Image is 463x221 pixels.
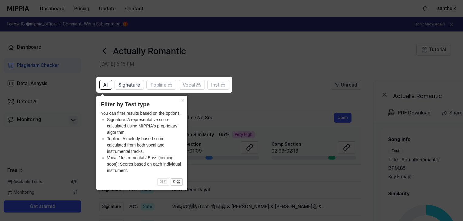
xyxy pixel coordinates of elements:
[150,81,166,89] span: Topline
[183,81,195,89] span: Vocal
[103,81,108,89] span: All
[207,80,229,90] button: Inst
[178,96,187,104] button: Close
[99,80,112,90] button: All
[107,117,183,136] li: Signature: A representative score calculated using MIPPIA's proprietary algorithm.
[179,80,205,90] button: Vocal
[107,136,183,155] li: Topline: A melody-based score calculated from both vocal and instrumental tracks.
[211,81,219,89] span: Inst
[146,80,176,90] button: Topline
[115,80,144,90] button: Signature
[171,178,183,186] button: 다음
[118,81,140,89] span: Signature
[107,155,183,174] li: Vocal / Instrumental / Bass (coming soon): Scores based on each individual instrument.
[101,110,183,174] div: You can filter results based on the options.
[101,100,183,109] header: Filter by Test type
